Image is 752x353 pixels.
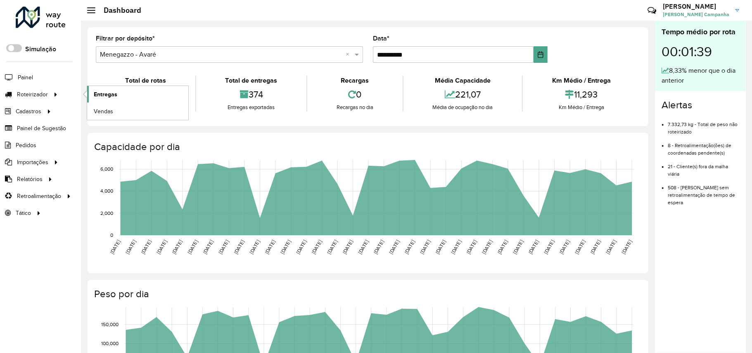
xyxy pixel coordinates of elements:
label: Data [373,33,389,43]
text: [DATE] [419,239,431,255]
label: Filtrar por depósito [96,33,155,43]
text: [DATE] [202,239,214,255]
text: [DATE] [218,239,230,255]
div: 0 [309,86,401,103]
text: [DATE] [311,239,323,255]
text: [DATE] [372,239,384,255]
div: 00:01:39 [662,38,739,66]
text: 6,000 [100,166,113,172]
text: [DATE] [403,239,415,255]
span: Vendas [94,107,113,116]
text: [DATE] [559,239,571,255]
div: Recargas [309,76,401,86]
span: Roteirizador [17,90,48,99]
text: 150,000 [101,322,119,327]
li: 508 - [PERSON_NAME] sem retroalimentação de tempo de espera [668,178,739,206]
text: 2,000 [100,210,113,216]
span: [PERSON_NAME] Campanha [663,11,729,18]
text: [DATE] [342,239,353,255]
text: [DATE] [512,239,524,255]
text: [DATE] [621,239,633,255]
text: [DATE] [465,239,477,255]
text: [DATE] [249,239,261,255]
text: [DATE] [543,239,555,255]
text: [DATE] [187,239,199,255]
text: [DATE] [450,239,462,255]
div: Entregas exportadas [198,103,305,112]
text: [DATE] [528,239,540,255]
li: 8 - Retroalimentação(ões) de coordenadas pendente(s) [668,136,739,157]
div: Total de rotas [98,76,193,86]
span: Relatórios [17,175,43,184]
div: Km Médio / Entrega [525,76,638,86]
div: 221,07 [406,86,520,103]
text: [DATE] [125,239,137,255]
div: Total de entregas [198,76,305,86]
div: 8,33% menor que o dia anterior [662,66,739,86]
text: [DATE] [388,239,400,255]
li: 7.332,73 kg - Total de peso não roteirizado [668,114,739,136]
span: Entregas [94,90,117,99]
h4: Capacidade por dia [94,141,640,153]
li: 21 - Cliente(s) fora da malha viária [668,157,739,178]
text: [DATE] [295,239,307,255]
text: 100,000 [101,341,119,346]
text: [DATE] [605,239,617,255]
text: [DATE] [233,239,245,255]
label: Simulação [25,44,56,54]
text: [DATE] [481,239,493,255]
text: [DATE] [140,239,152,255]
text: 0 [110,232,113,238]
span: Pedidos [16,141,36,150]
span: Retroalimentação [17,192,61,200]
span: Cadastros [16,107,41,116]
h4: Peso por dia [94,288,640,300]
h3: [PERSON_NAME] [663,2,729,10]
text: [DATE] [496,239,508,255]
span: Importações [17,158,48,167]
text: [DATE] [574,239,586,255]
text: 4,000 [100,188,113,194]
text: [DATE] [434,239,446,255]
div: Tempo médio por rota [662,26,739,38]
h2: Dashboard [95,6,141,15]
div: Média de ocupação no dia [406,103,520,112]
text: [DATE] [590,239,602,255]
div: 374 [198,86,305,103]
span: Clear all [346,50,353,60]
text: [DATE] [156,239,168,255]
div: Recargas no dia [309,103,401,112]
text: [DATE] [357,239,369,255]
a: Entregas [87,86,188,103]
h4: Alertas [662,99,739,111]
span: Painel de Sugestão [17,124,66,133]
div: Km Médio / Entrega [525,103,638,112]
text: [DATE] [326,239,338,255]
text: [DATE] [109,239,121,255]
text: [DATE] [264,239,276,255]
div: Média Capacidade [406,76,520,86]
button: Choose Date [534,46,548,63]
a: Contato Rápido [643,2,661,19]
text: [DATE] [280,239,292,255]
span: Painel [18,73,33,82]
text: [DATE] [171,239,183,255]
a: Vendas [87,103,188,119]
span: Tático [16,209,31,217]
div: 11,293 [525,86,638,103]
